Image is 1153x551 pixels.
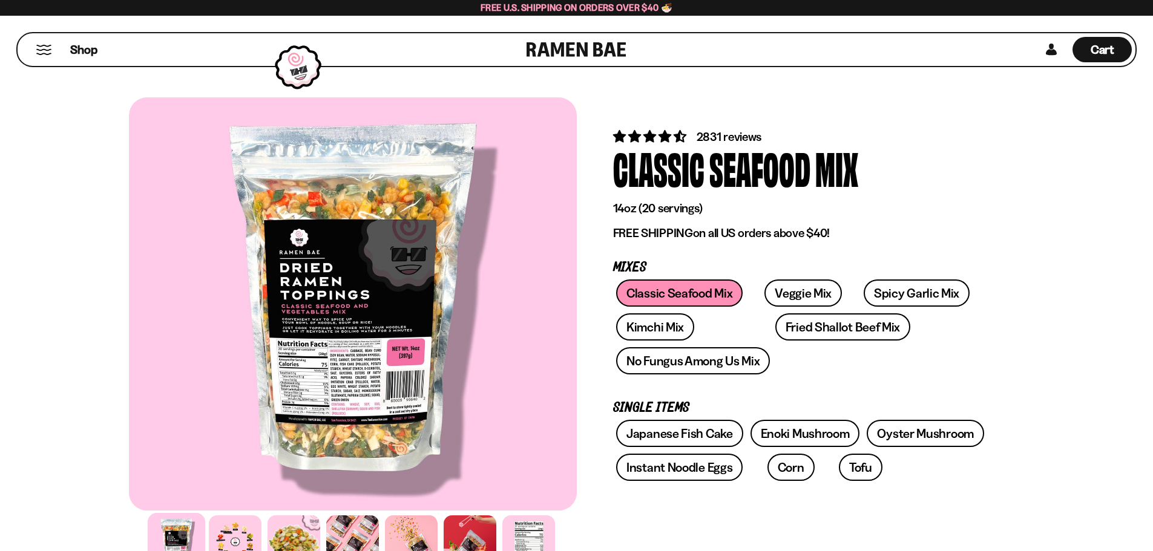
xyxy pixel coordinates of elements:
div: Seafood [709,145,810,191]
a: Spicy Garlic Mix [864,279,970,307]
button: Mobile Menu Trigger [36,45,52,55]
span: 2831 reviews [697,129,762,144]
a: Veggie Mix [764,279,842,307]
span: Shop [70,42,97,58]
a: Oyster Mushroom [867,420,984,447]
a: Japanese Fish Cake [616,420,743,447]
p: Mixes [613,262,988,273]
a: Shop [70,37,97,62]
p: 14oz (20 servings) [613,201,988,216]
span: Free U.S. Shipping on Orders over $40 🍜 [481,2,672,13]
span: Cart [1091,42,1114,57]
a: Instant Noodle Eggs [616,454,743,481]
div: Cart [1073,33,1132,66]
a: Corn [767,454,815,481]
a: Tofu [839,454,882,481]
strong: FREE SHIPPING [613,226,693,240]
p: on all US orders above $40! [613,226,988,241]
p: Single Items [613,402,988,414]
a: No Fungus Among Us Mix [616,347,770,374]
div: Mix [815,145,858,191]
a: Enoki Mushroom [751,420,860,447]
a: Kimchi Mix [616,313,694,341]
div: Classic [613,145,705,191]
a: Fried Shallot Beef Mix [775,313,910,341]
span: 4.68 stars [613,129,689,144]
